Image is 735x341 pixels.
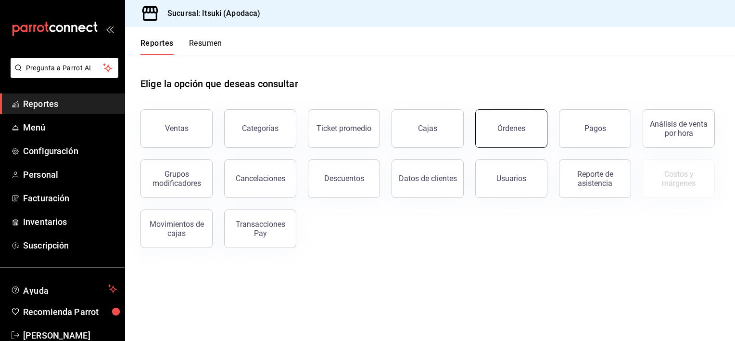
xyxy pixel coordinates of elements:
[649,170,709,188] div: Costos y márgenes
[140,39,222,55] div: Pestañas de navegación
[399,174,457,183] div: Datos de clientes
[106,25,114,33] button: open_drawer_menu
[643,109,715,148] button: Análisis de venta por hora
[496,174,526,183] div: Usuarios
[23,330,90,341] font: [PERSON_NAME]
[140,39,174,48] font: Reportes
[23,307,99,317] font: Recomienda Parrot
[160,8,260,19] h3: Sucursal: Itsuki (Apodaca)
[497,124,525,133] div: Órdenes
[23,146,78,156] font: Configuración
[140,159,213,198] button: Grupos modificadores
[26,63,103,73] span: Pregunta a Parrot AI
[392,159,464,198] button: Datos de clientes
[140,77,298,91] h1: Elige la opción que deseas consultar
[308,159,380,198] button: Descuentos
[165,124,189,133] div: Ventas
[140,210,213,248] button: Movimientos de cajas
[308,109,380,148] button: Ticket promedio
[230,220,290,238] div: Transacciones Pay
[565,170,625,188] div: Reporte de asistencia
[324,174,364,183] div: Descuentos
[317,124,371,133] div: Ticket promedio
[140,109,213,148] button: Ventas
[189,39,222,55] button: Resumen
[23,193,69,203] font: Facturación
[23,283,104,295] span: Ayuda
[224,210,296,248] button: Transacciones Pay
[224,159,296,198] button: Cancelaciones
[392,109,464,148] a: Cajas
[224,109,296,148] button: Categorías
[418,123,438,134] div: Cajas
[559,159,631,198] button: Reporte de asistencia
[236,174,285,183] div: Cancelaciones
[23,99,58,109] font: Reportes
[475,159,547,198] button: Usuarios
[11,58,118,78] button: Pregunta a Parrot AI
[475,109,547,148] button: Órdenes
[23,170,58,180] font: Personal
[23,240,69,250] font: Suscripción
[242,124,279,133] div: Categorías
[147,220,206,238] div: Movimientos de cajas
[23,122,46,132] font: Menú
[643,159,715,198] button: Contrata inventarios para ver este reporte
[649,119,709,138] div: Análisis de venta por hora
[7,70,118,80] a: Pregunta a Parrot AI
[584,124,606,133] div: Pagos
[23,217,67,227] font: Inventarios
[147,170,206,188] div: Grupos modificadores
[559,109,631,148] button: Pagos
